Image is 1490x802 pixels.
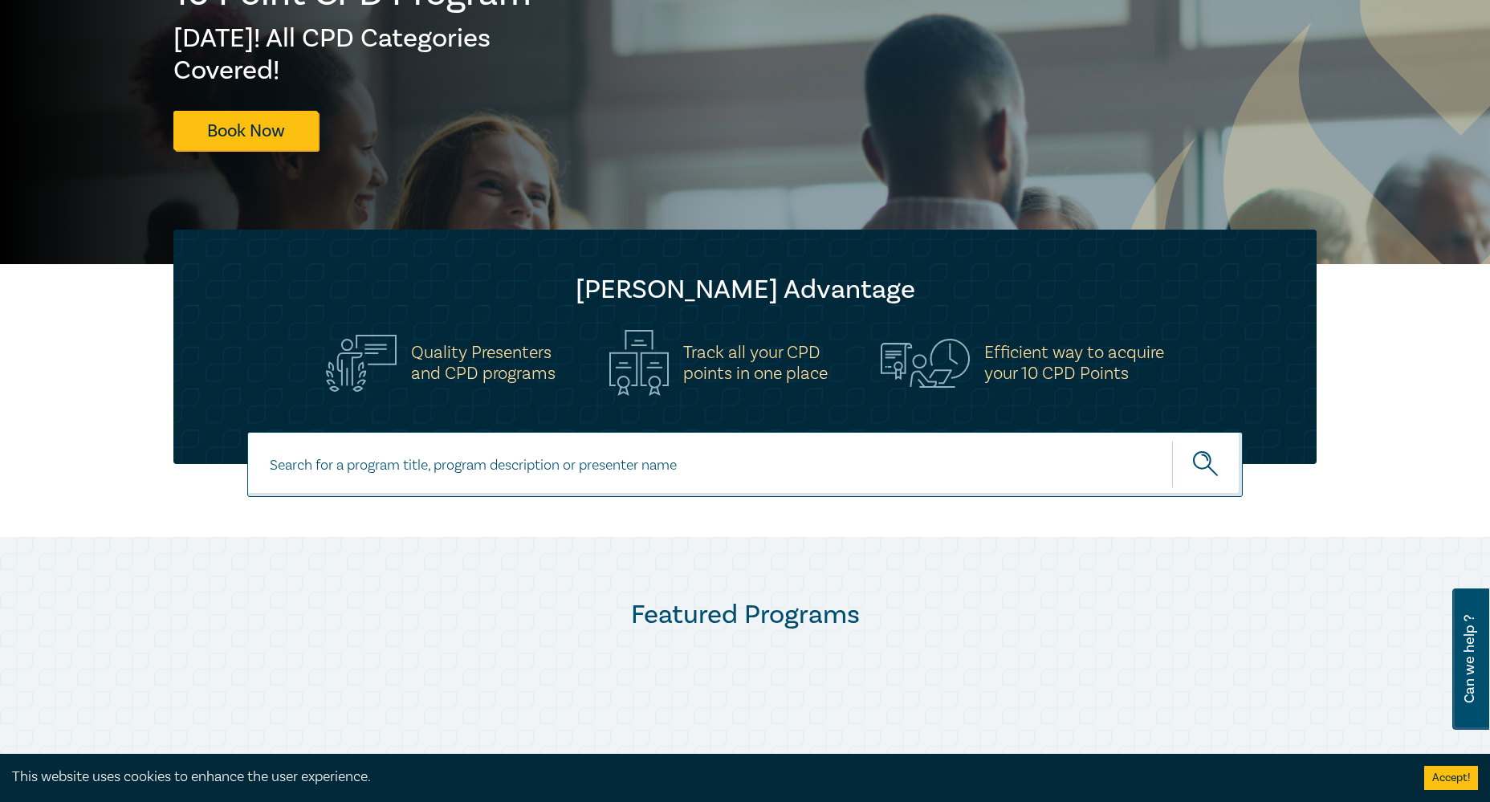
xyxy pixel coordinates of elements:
input: Search for a program title, program description or presenter name [247,432,1243,497]
h5: Quality Presenters and CPD programs [411,342,556,384]
h5: Track all your CPD points in one place [683,342,828,384]
button: Accept cookies [1424,766,1478,790]
a: Book Now [173,111,318,150]
h2: [DATE]! All CPD Categories Covered! [173,22,533,87]
h5: Efficient way to acquire your 10 CPD Points [984,342,1164,384]
img: Quality Presenters<br>and CPD programs [326,335,397,392]
h2: [PERSON_NAME] Advantage [206,274,1284,306]
span: Can we help ? [1462,598,1477,720]
img: Track all your CPD<br>points in one place [609,330,669,396]
img: Efficient way to acquire<br>your 10 CPD Points [881,339,970,387]
h2: Featured Programs [173,599,1317,631]
div: This website uses cookies to enhance the user experience. [12,767,1400,788]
